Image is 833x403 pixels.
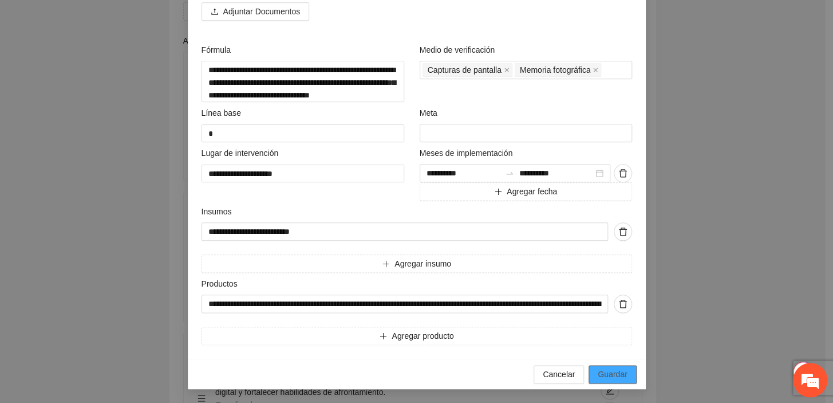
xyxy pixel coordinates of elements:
span: close [593,67,598,73]
span: delete [614,227,631,236]
button: Cancelar [534,365,584,384]
span: close [504,67,510,73]
span: Fórmula [202,44,235,56]
span: Capturas de pantalla [423,63,512,77]
span: plus [382,260,390,269]
span: to [505,169,514,178]
span: Insumos [202,205,236,218]
span: Estamos en línea. [66,134,158,250]
span: Productos [202,277,242,290]
button: Guardar [589,365,636,384]
span: plus [494,187,502,197]
div: Minimizar ventana de chat en vivo [188,6,215,33]
span: Meses de implementación [420,147,517,159]
textarea: Escriba su mensaje y pulse “Intro” [6,276,218,316]
span: Agregar fecha [507,185,557,198]
button: delete [614,295,632,313]
span: swap-right [505,169,514,178]
span: Capturas de pantalla [428,64,502,76]
span: upload [211,7,219,17]
span: plus [379,332,387,341]
button: delete [614,222,632,241]
button: plusAgregar producto [202,327,632,345]
span: Cancelar [543,368,575,381]
button: plusAgregar insumo [202,255,632,273]
span: Adjuntar Documentos [223,5,301,18]
span: delete [614,299,631,308]
span: uploadAdjuntar Documentos [202,7,310,16]
div: Chatee con nosotros ahora [60,58,192,73]
span: Meta [420,107,442,119]
span: close-circle [595,169,603,177]
span: Línea base [202,107,246,119]
span: delete [614,169,631,178]
button: delete [614,164,632,182]
span: Memoria fotográfica [520,64,591,76]
span: Agregar insumo [394,257,451,270]
span: Guardar [598,368,627,381]
button: uploadAdjuntar Documentos [202,2,310,21]
button: plusAgregar fecha [420,182,632,201]
span: Medio de verificación [420,44,499,56]
span: Agregar producto [392,330,453,342]
span: Memoria fotográfica [515,63,602,77]
span: Lugar de intervención [202,147,283,159]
